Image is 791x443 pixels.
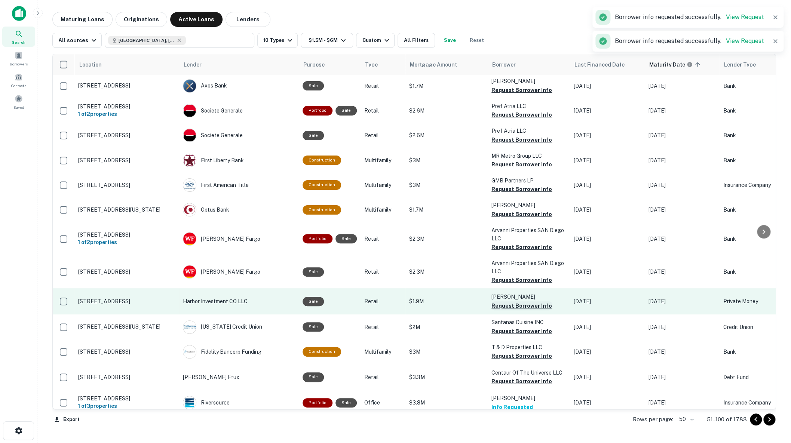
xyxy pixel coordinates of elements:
button: Maturing Loans [52,12,113,27]
p: [DATE] [649,399,716,407]
p: $1.7M [409,82,484,90]
p: [DATE] [574,107,641,115]
p: Rows per page: [633,415,673,424]
p: Retail [364,235,402,243]
div: Sale [335,398,357,407]
p: MR Metro Group LLC [491,152,566,160]
p: Debt Fund [723,373,783,381]
p: [STREET_ADDRESS] [78,348,175,355]
p: [PERSON_NAME] [491,394,566,402]
p: Borrower info requested successfully. [615,37,764,46]
button: Request Borrower Info [491,210,552,219]
p: Bank [723,107,783,115]
p: Private Money [723,297,783,305]
a: Search [2,27,35,47]
p: 51–100 of 1783 [707,415,747,424]
p: [STREET_ADDRESS] [78,182,175,188]
p: $3M [409,156,484,164]
p: Retail [364,131,402,139]
img: picture [183,265,196,278]
button: Custom [356,33,394,48]
span: Mortgage Amount [410,60,467,69]
span: Lender Type [724,60,756,69]
h6: 1 of 3 properties [78,402,175,410]
p: Bank [723,268,783,276]
p: $3M [409,181,484,189]
p: Borrower info requested successfully. [615,13,764,22]
p: [STREET_ADDRESS] [78,268,175,275]
button: $1.5M - $6M [301,33,353,48]
h6: Maturity Date [649,61,685,69]
div: Sale [303,267,324,277]
p: [DATE] [649,373,716,381]
th: Mortgage Amount [405,54,488,75]
img: picture [183,396,196,409]
button: Request Borrower Info [491,276,552,284]
a: Contacts [2,70,35,90]
p: [DATE] [574,297,641,305]
span: Last Financed Date [574,60,634,69]
p: [DATE] [574,348,641,356]
p: Bank [723,235,783,243]
p: Office [364,399,402,407]
div: This loan purpose was for construction [303,205,341,215]
p: [DATE] [649,235,716,243]
img: picture [183,104,196,117]
div: This loan purpose was for construction [303,347,341,356]
div: Sale [335,106,357,115]
span: Lender [184,60,202,69]
div: Custom [362,36,391,45]
button: Request Borrower Info [491,327,552,336]
img: picture [183,203,196,216]
p: $3.3M [409,373,484,381]
div: This is a portfolio loan with 2 properties [303,106,332,115]
th: Maturity dates displayed may be estimated. Please contact the lender for the most accurate maturi... [645,54,720,75]
p: $1.7M [409,206,484,214]
p: Bank [723,206,783,214]
button: Save your search to get updates of matches that match your search criteria. [438,33,462,48]
p: Retail [364,107,402,115]
button: Request Borrower Info [491,110,552,119]
button: Go to previous page [750,413,762,425]
p: [STREET_ADDRESS] [78,374,175,381]
div: This is a portfolio loan with 2 properties [303,234,332,243]
p: $3M [409,348,484,356]
p: Retail [364,82,402,90]
div: Sale [335,234,357,243]
p: [DATE] [649,268,716,276]
p: GMB Partners LP [491,176,566,185]
button: Go to next page [763,413,775,425]
button: Active Loans [170,12,223,27]
p: [PERSON_NAME] [491,77,566,85]
div: [US_STATE] Credit Union [183,320,295,334]
p: [DATE] [574,131,641,139]
img: picture [183,321,196,333]
div: Societe Generale [183,104,295,117]
img: picture [183,154,196,167]
p: [DATE] [649,107,716,115]
button: Request Borrower Info [491,351,552,360]
p: Bank [723,82,783,90]
p: Multifamily [364,348,402,356]
p: [PERSON_NAME] Etux [183,373,295,381]
p: [STREET_ADDRESS] [78,231,175,238]
button: Request Borrower Info [491,243,552,252]
p: Bank [723,348,783,356]
div: This loan purpose was for construction [303,156,341,165]
button: Info Requested [491,403,533,412]
p: Insurance Company [723,181,783,189]
p: [DATE] [649,323,716,331]
button: Reset [465,33,489,48]
p: Bank [723,131,783,139]
button: [GEOGRAPHIC_DATA], [GEOGRAPHIC_DATA], [GEOGRAPHIC_DATA] [105,33,254,48]
img: picture [183,179,196,191]
div: 50 [676,414,695,425]
span: Location [79,60,111,69]
a: Saved [2,92,35,112]
p: Multifamily [364,156,402,164]
img: capitalize-icon.png [12,6,26,21]
button: Request Borrower Info [491,301,552,310]
h6: 1 of 2 properties [78,110,175,118]
p: Insurance Company [723,399,783,407]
